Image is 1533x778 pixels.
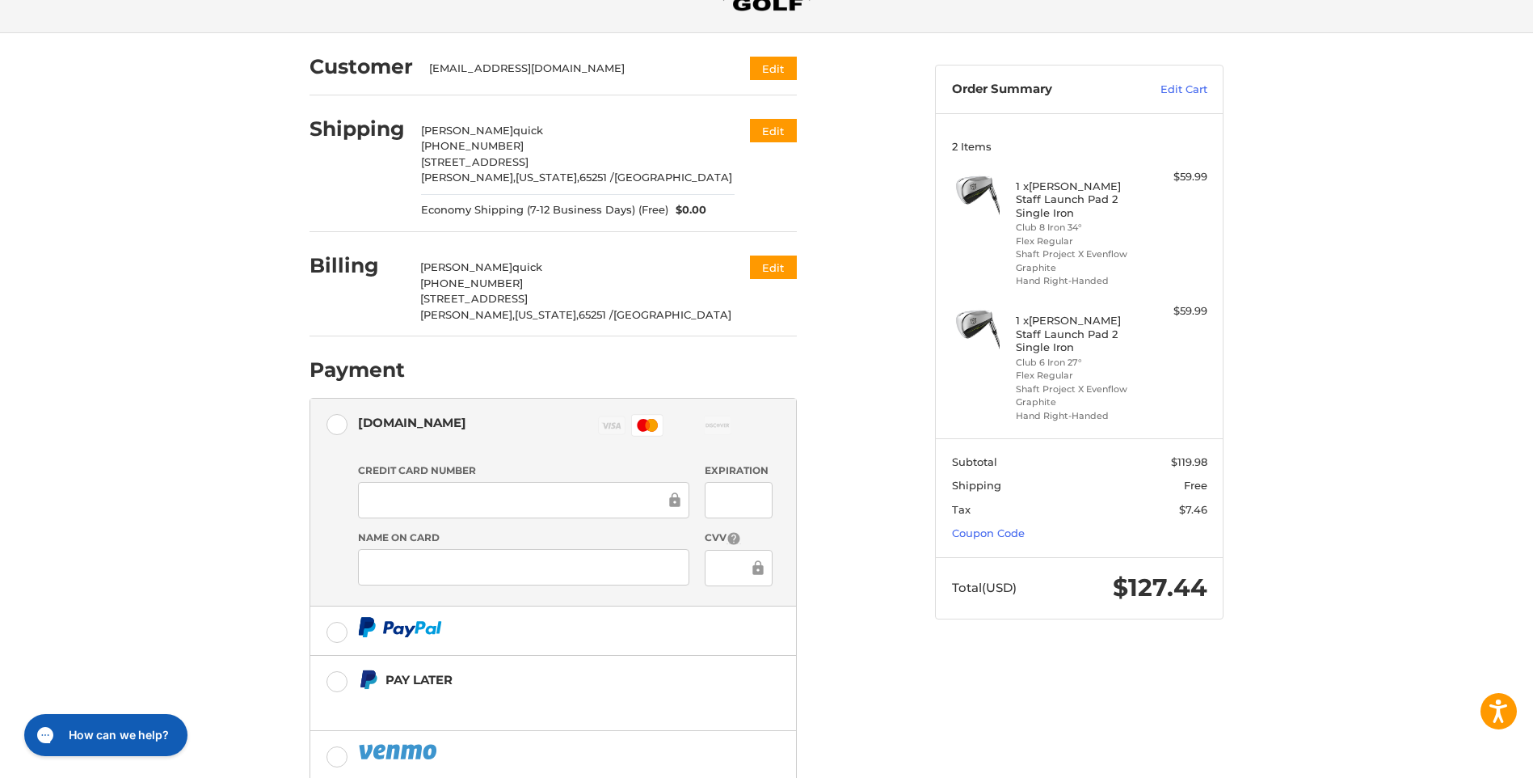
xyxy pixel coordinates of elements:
span: [PHONE_NUMBER] [420,277,523,290]
li: Flex Regular [1016,369,1139,383]
label: Name on Card [358,531,689,545]
span: Free [1184,479,1207,492]
li: Hand Right-Handed [1016,409,1139,423]
iframe: Gorgias live chat messenger [16,708,192,762]
li: Shaft Project X Evenflow Graphite [1016,383,1139,409]
span: [PERSON_NAME], [420,308,515,321]
span: [US_STATE], [515,308,579,321]
span: Subtotal [952,455,997,468]
span: [GEOGRAPHIC_DATA] [613,308,731,321]
span: [STREET_ADDRESS] [421,155,529,168]
iframe: PayPal Message 1 [358,696,696,711]
span: $127.44 [1113,573,1207,603]
h3: 2 Items [952,140,1207,153]
span: [STREET_ADDRESS] [420,292,528,305]
button: Edit [750,119,797,142]
li: Shaft Project X Evenflow Graphite [1016,247,1139,274]
span: Total (USD) [952,580,1017,595]
label: Credit Card Number [358,463,689,478]
h2: Payment [310,357,405,383]
h3: Order Summary [952,82,1126,98]
label: CVV [705,531,772,546]
li: Flex Regular [1016,235,1139,248]
h2: Shipping [310,116,405,142]
h2: Customer [310,54,413,79]
span: $119.98 [1171,455,1207,468]
span: $0.00 [668,202,707,218]
span: 65251 / [579,308,613,321]
label: Expiration [705,463,772,478]
span: [US_STATE], [516,171,579,184]
span: quick [512,260,542,273]
span: [PHONE_NUMBER] [421,139,524,152]
span: Economy Shipping (7-12 Business Days) (Free) [421,202,668,218]
a: Edit Cart [1126,82,1207,98]
h2: Billing [310,253,404,278]
img: PayPal icon [358,617,442,637]
span: Tax [952,503,971,516]
span: Shipping [952,479,1001,492]
button: Edit [750,57,797,80]
span: [GEOGRAPHIC_DATA] [614,171,732,184]
span: 65251 / [579,171,614,184]
li: Club 8 Iron 34° [1016,221,1139,235]
span: [PERSON_NAME] [421,124,513,137]
h4: 1 x [PERSON_NAME] Staff Launch Pad 2 Single Iron [1016,314,1139,353]
li: Hand Right-Handed [1016,274,1139,288]
a: Coupon Code [952,526,1025,539]
li: Club 6 Iron 27° [1016,356,1139,370]
span: [PERSON_NAME], [421,171,516,184]
button: Edit [750,256,797,279]
div: Pay Later [385,666,695,693]
img: Pay Later icon [358,670,378,690]
img: PayPal icon [358,742,440,762]
h4: 1 x [PERSON_NAME] Staff Launch Pad 2 Single Iron [1016,180,1139,219]
span: quick [513,124,543,137]
span: [PERSON_NAME] [420,260,512,273]
iframe: Google Customer Reviews [1400,734,1533,778]
div: [EMAIL_ADDRESS][DOMAIN_NAME] [429,61,719,77]
div: $59.99 [1143,303,1207,319]
span: $7.46 [1179,503,1207,516]
div: $59.99 [1143,169,1207,185]
div: [DOMAIN_NAME] [358,409,466,436]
